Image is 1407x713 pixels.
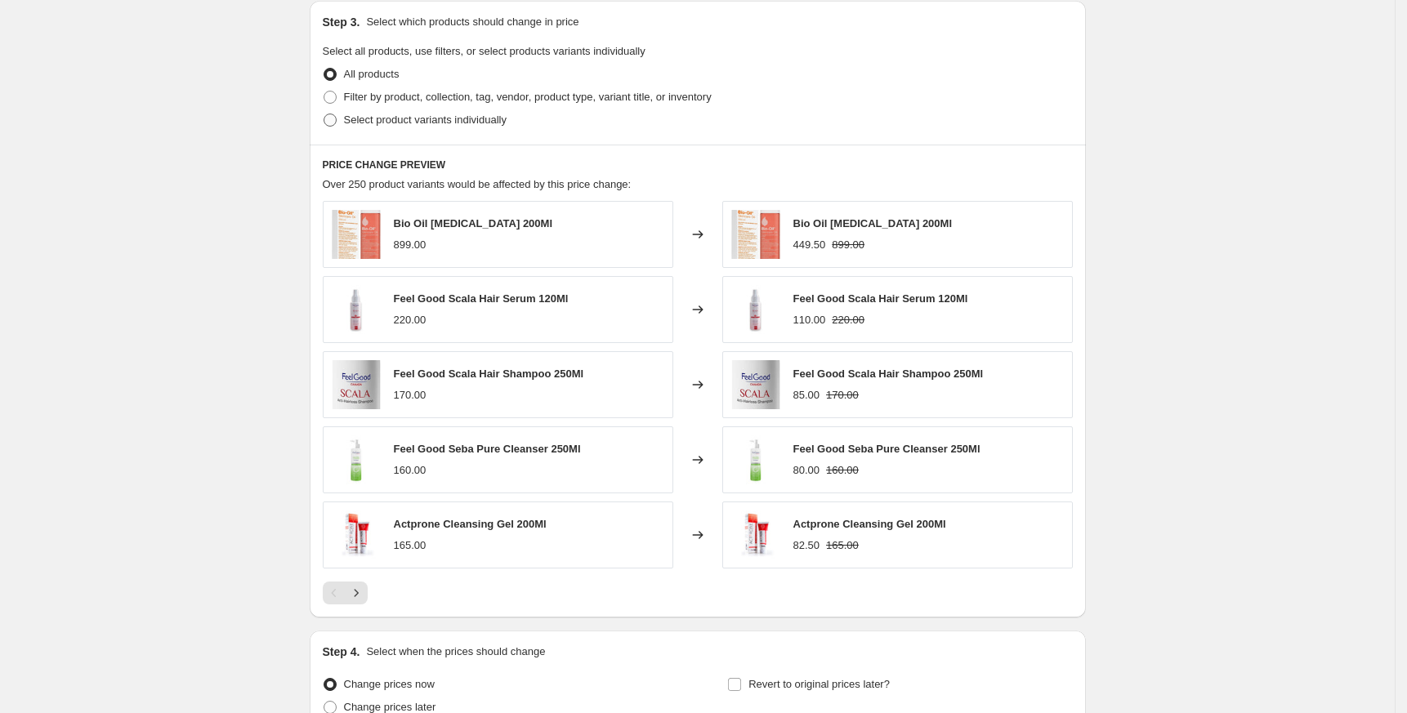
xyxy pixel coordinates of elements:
button: Next [345,582,368,604]
nav: Pagination [323,582,368,604]
img: 78403_80x.jpg [332,360,381,409]
strike: 160.00 [826,462,859,479]
h2: Step 4. [323,644,360,660]
div: 85.00 [793,387,820,403]
div: 160.00 [394,462,427,479]
div: 170.00 [394,387,427,403]
div: 220.00 [394,312,427,328]
h2: Step 3. [323,14,360,30]
span: Filter by product, collection, tag, vendor, product type, variant title, or inventory [344,91,712,103]
img: 76338_c5dd3d67-9bf2-4a9f-998a-4989eeb3a85b_80x.webp [332,510,381,559]
strike: 220.00 [832,312,864,328]
img: 78407_6a80df0e-ee3f-4bae-b881-8a4416921170_80x.webp [731,435,780,484]
span: Feel Good Scala Hair Serum 120Ml [793,292,968,305]
span: All products [344,68,400,80]
span: Revert to original prices later? [748,678,890,690]
strike: 170.00 [826,387,859,403]
span: Feel Good Seba Pure Cleanser 250Ml [793,443,980,455]
div: 165.00 [394,537,427,554]
span: Over 250 product variants would be affected by this price change: [323,178,632,190]
img: 59089_80x.jpg [731,210,780,259]
img: 76338_c5dd3d67-9bf2-4a9f-998a-4989eeb3a85b_80x.webp [731,510,780,559]
span: Change prices later [344,701,436,713]
div: 80.00 [793,462,820,479]
span: Change prices now [344,678,435,690]
span: Actprone Cleansing Gel 200Ml [394,518,547,530]
span: Feel Good Scala Hair Shampoo 250Ml [793,368,984,380]
img: 59089_80x.jpg [332,210,381,259]
img: 78402_bbdf8ff1-3d7f-4907-a89d-cff8fc1674da_80x.webp [332,285,381,334]
div: 899.00 [394,237,427,253]
span: Feel Good Scala Hair Serum 120Ml [394,292,569,305]
img: 78403_80x.jpg [731,360,780,409]
span: Select product variants individually [344,114,507,126]
strike: 899.00 [832,237,864,253]
p: Select which products should change in price [366,14,578,30]
p: Select when the prices should change [366,644,545,660]
img: 78402_bbdf8ff1-3d7f-4907-a89d-cff8fc1674da_80x.webp [731,285,780,334]
div: 82.50 [793,537,820,554]
strike: 165.00 [826,537,859,554]
div: 449.50 [793,237,826,253]
img: 78407_6a80df0e-ee3f-4bae-b881-8a4416921170_80x.webp [332,435,381,484]
span: Bio Oil [MEDICAL_DATA] 200Ml [793,217,953,229]
span: Feel Good Seba Pure Cleanser 250Ml [394,443,581,455]
h6: PRICE CHANGE PREVIEW [323,158,1073,172]
span: Select all products, use filters, or select products variants individually [323,45,645,57]
span: Bio Oil [MEDICAL_DATA] 200Ml [394,217,553,229]
div: 110.00 [793,312,826,328]
span: Actprone Cleansing Gel 200Ml [793,518,946,530]
span: Feel Good Scala Hair Shampoo 250Ml [394,368,584,380]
